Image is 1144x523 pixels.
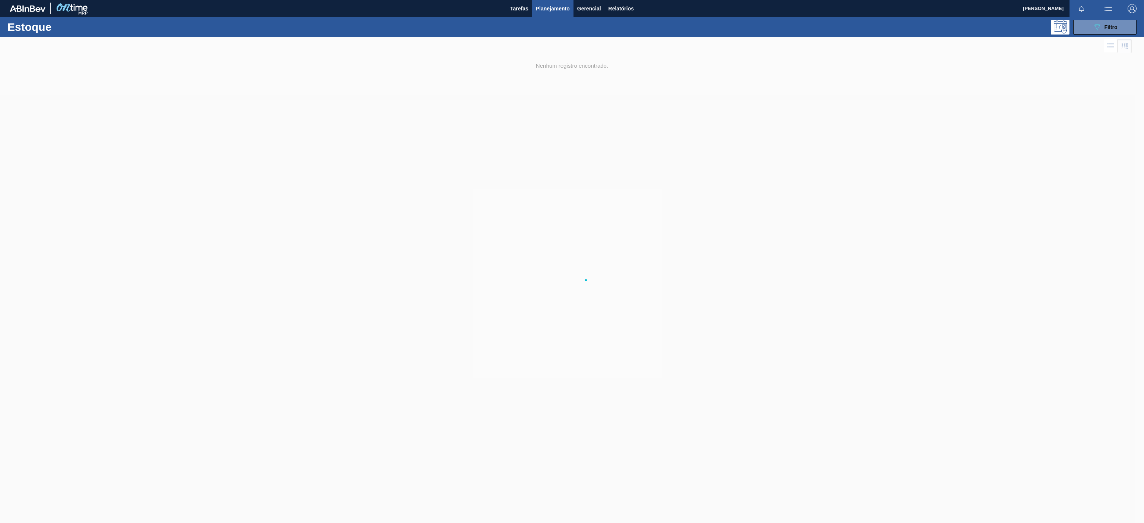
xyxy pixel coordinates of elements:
[1128,4,1137,13] img: Logout
[510,4,528,13] span: Tarefas
[1073,20,1137,35] button: Filtro
[608,4,634,13] span: Relatórios
[7,23,126,31] h1: Estoque
[577,4,601,13] span: Gerencial
[1070,3,1093,14] button: Notificações
[10,5,45,12] img: TNhmsLtSVTkK8tSr43FrP2fwEKptu5GPRR3wAAAABJRU5ErkJggg==
[1051,20,1070,35] div: Pogramando: nenhum usuário selecionado
[1105,24,1118,30] span: Filtro
[536,4,570,13] span: Planejamento
[1104,4,1113,13] img: userActions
